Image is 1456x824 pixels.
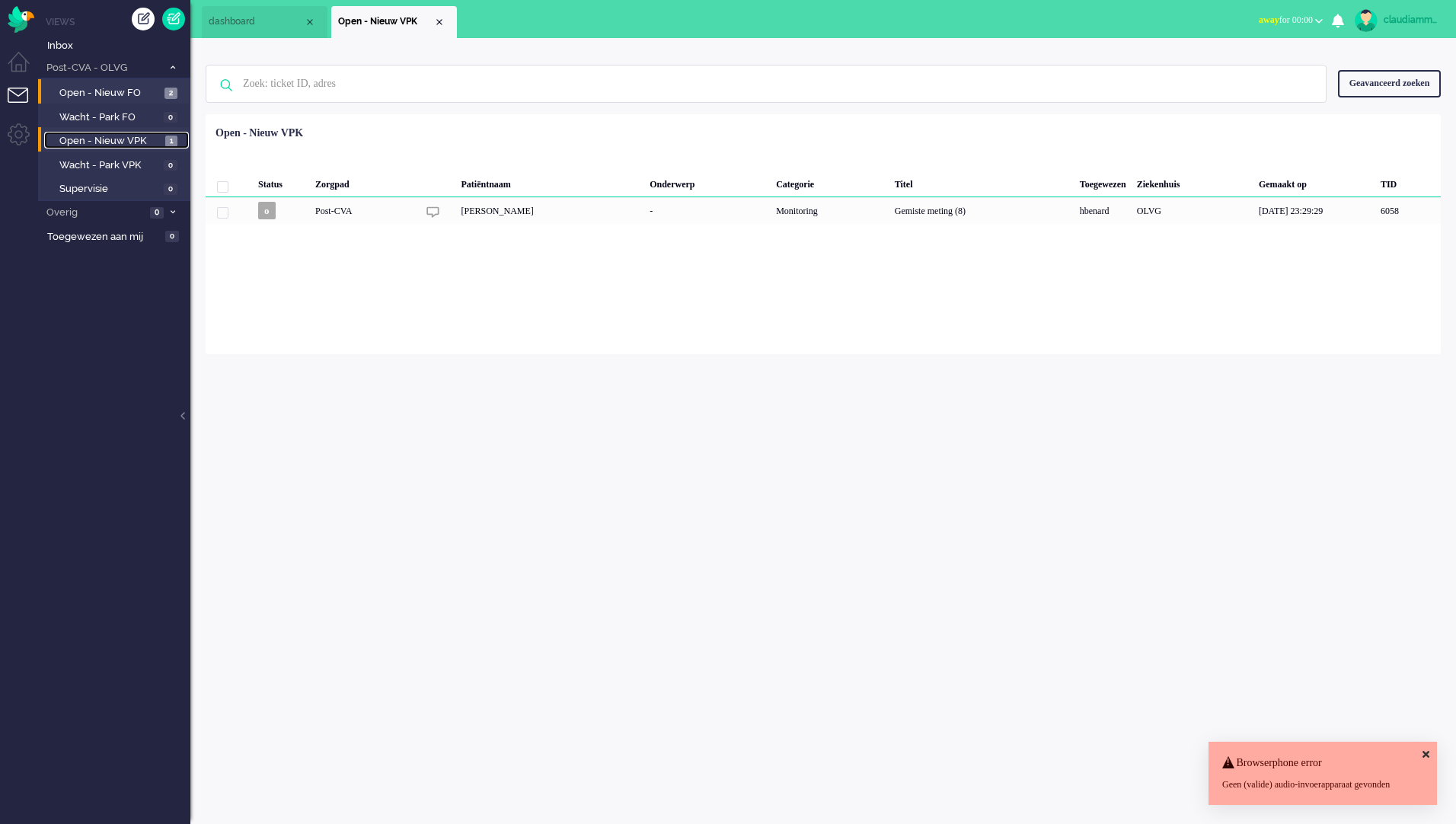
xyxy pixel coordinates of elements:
li: Dashboard [202,6,327,38]
div: Geen (valide) audio-invoerapparaat gevonden [1222,778,1423,791]
a: Supervisie 0 [44,180,189,196]
div: Close tab [433,16,445,28]
div: Status [253,167,310,197]
li: View [331,6,457,38]
span: Post-CVA - OLVG [44,61,162,75]
img: avatar [1355,9,1378,32]
a: Toegewezen aan mij 0 [44,228,190,244]
span: Inbox [47,39,190,53]
div: 6058 [1375,197,1441,224]
div: Monitoring [771,197,889,224]
a: Open - Nieuw VPK 1 [44,132,189,149]
div: Ziekenhuis [1132,167,1253,197]
span: away [1259,14,1279,25]
div: hbenard [1074,197,1132,224]
a: Omnidesk [8,10,34,21]
li: Admin menu [8,123,42,158]
span: Wacht - Park VPK [59,158,160,173]
li: Tickets menu [8,88,42,122]
span: 0 [164,112,177,123]
div: - [644,197,771,224]
span: Wacht - Park FO [59,110,160,125]
a: Wacht - Park VPK 0 [44,156,189,173]
span: Toegewezen aan mij [47,230,161,244]
div: Close tab [304,16,316,28]
div: Patiëntnaam [455,167,644,197]
span: Open - Nieuw VPK [59,134,161,149]
div: TID [1375,167,1441,197]
a: Open - Nieuw FO 2 [44,84,189,101]
span: 0 [150,207,164,219]
div: Open - Nieuw VPK [216,126,303,141]
span: dashboard [209,15,304,28]
div: claudiammsc [1384,12,1441,27]
a: claudiammsc [1352,9,1441,32]
button: awayfor 00:00 [1250,9,1332,31]
div: Titel [889,167,1074,197]
img: ic_chat_grey.svg [426,206,439,219]
div: 6058 [206,197,1441,224]
li: Views [46,15,190,28]
div: Creëer ticket [132,8,155,30]
span: Supervisie [59,182,160,196]
div: Zorgpad [310,167,417,197]
span: 2 [164,88,177,99]
img: flow_omnibird.svg [8,6,34,33]
li: awayfor 00:00 [1250,5,1332,38]
span: Overig [44,206,145,220]
span: Open - Nieuw VPK [338,15,433,28]
h4: Browserphone error [1222,757,1423,768]
div: Geavanceerd zoeken [1338,70,1441,97]
span: 1 [165,136,177,147]
div: [PERSON_NAME] [455,197,644,224]
span: 0 [164,184,177,195]
img: ic-search-icon.svg [206,65,246,105]
div: Categorie [771,167,889,197]
div: [DATE] 23:29:29 [1253,197,1375,224]
li: Dashboard menu [8,52,42,86]
span: for 00:00 [1259,14,1313,25]
span: o [258,202,276,219]
div: Toegewezen [1074,167,1132,197]
div: Gemaakt op [1253,167,1375,197]
div: Gemiste meting (8) [889,197,1074,224]
div: Onderwerp [644,167,771,197]
span: 0 [165,231,179,242]
div: Post-CVA [310,197,417,224]
a: Quick Ticket [162,8,185,30]
div: OLVG [1132,197,1253,224]
span: 0 [164,160,177,171]
a: Inbox [44,37,190,53]
span: Open - Nieuw FO [59,86,161,101]
a: Wacht - Park FO 0 [44,108,189,125]
input: Zoek: ticket ID, adres [231,65,1305,102]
